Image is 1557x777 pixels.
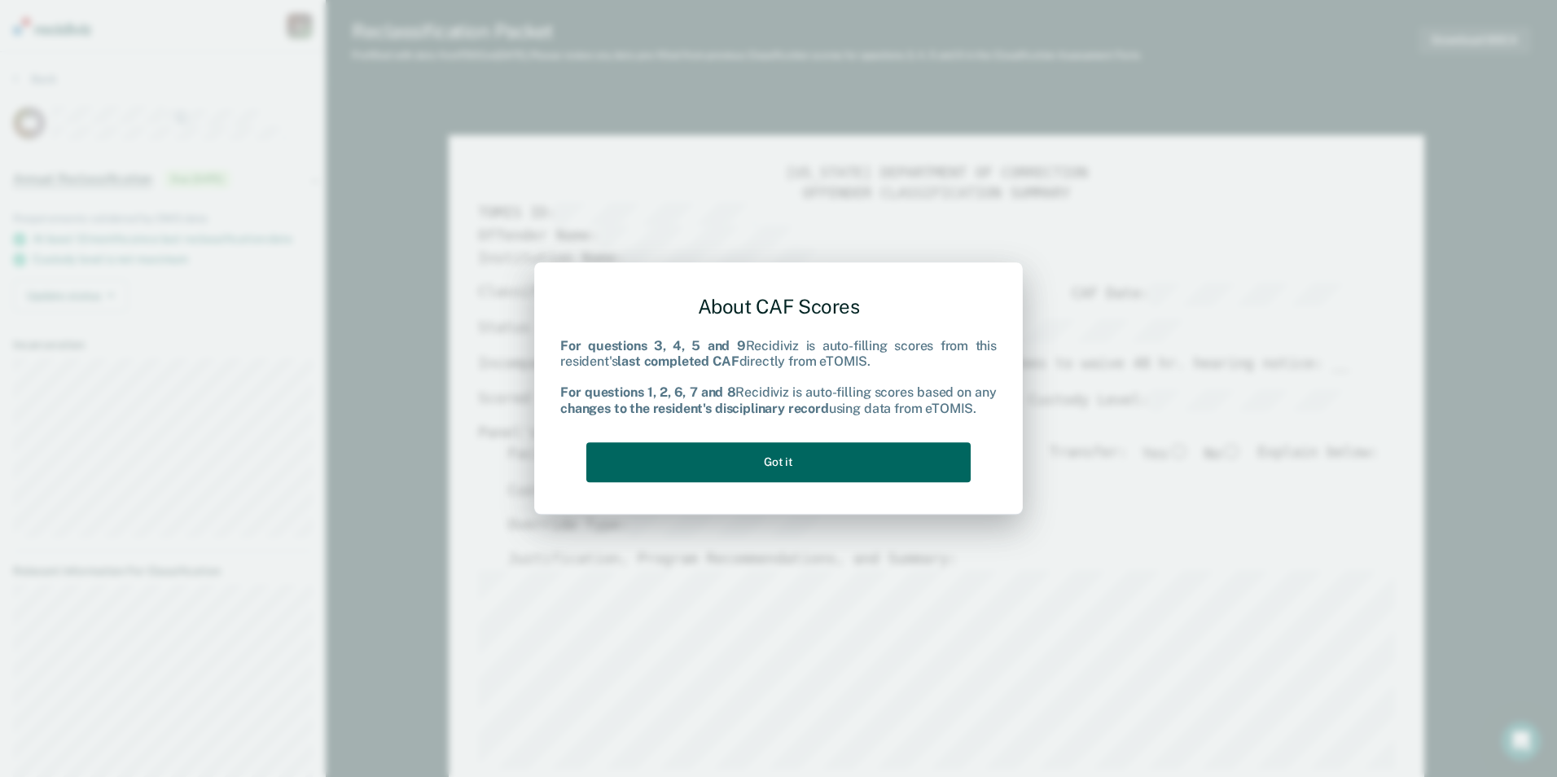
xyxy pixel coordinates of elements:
[560,338,746,353] b: For questions 3, 4, 5 and 9
[560,385,735,401] b: For questions 1, 2, 6, 7 and 8
[560,338,997,416] div: Recidiviz is auto-filling scores from this resident's directly from eTOMIS. Recidiviz is auto-fil...
[617,353,739,369] b: last completed CAF
[586,442,971,482] button: Got it
[560,282,997,331] div: About CAF Scores
[560,401,829,416] b: changes to the resident's disciplinary record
